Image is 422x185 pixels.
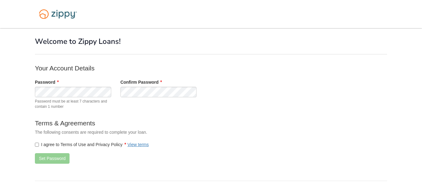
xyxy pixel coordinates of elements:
[35,64,282,73] p: Your Account Details
[35,143,39,147] input: I agree to Terms of Use and Privacy PolicyView terms
[35,37,387,45] h1: Welcome to Zippy Loans!
[120,87,197,97] input: Verify Password
[128,142,149,147] a: View terms
[35,79,59,85] label: Password
[35,99,111,109] span: Password must be at least 7 characters and contain 1 number
[35,153,70,164] button: Set Password
[35,129,282,135] p: The following consents are required to complete your loan.
[35,6,81,22] img: Logo
[35,141,149,148] label: I agree to Terms of Use and Privacy Policy
[120,79,162,85] label: Confirm Password
[35,119,282,128] p: Terms & Agreements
